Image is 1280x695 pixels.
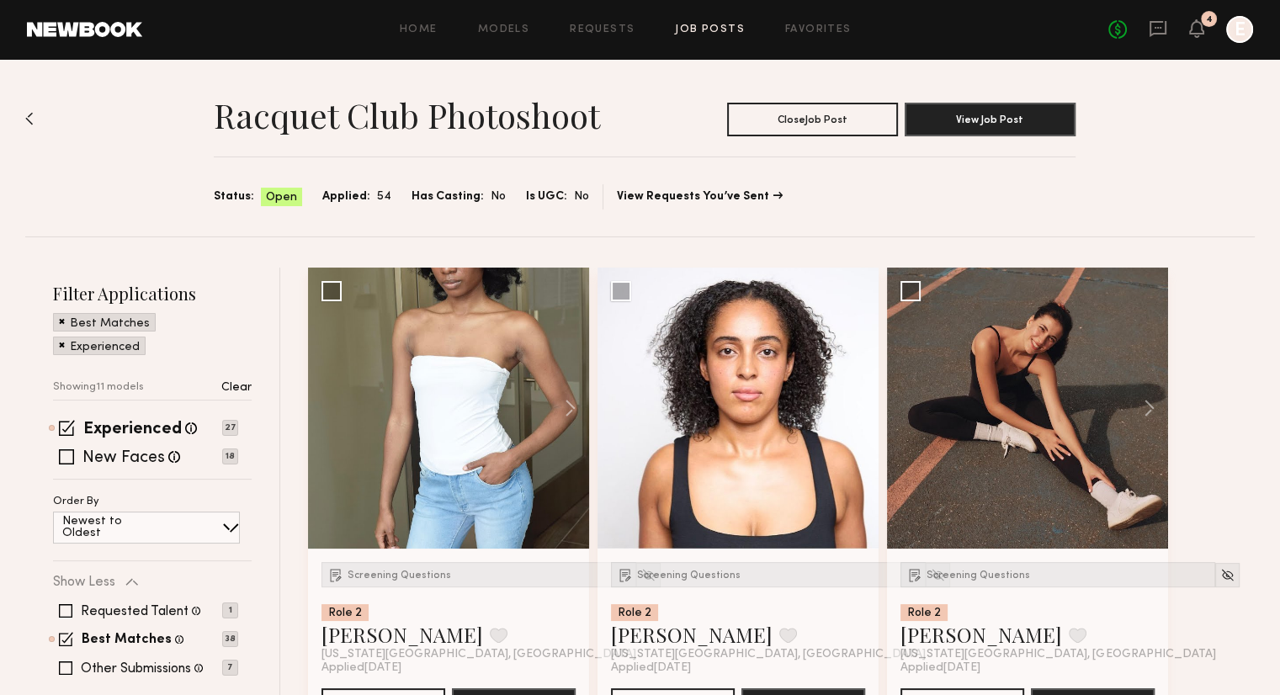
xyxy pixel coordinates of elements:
[1220,568,1235,582] img: Unhide Model
[82,450,165,467] label: New Faces
[526,188,567,206] span: Is UGC:
[617,566,634,583] img: Submission Icon
[82,634,172,647] label: Best Matches
[322,188,370,206] span: Applied:
[53,282,252,305] h2: Filter Applications
[222,631,238,647] p: 38
[611,648,926,661] span: [US_STATE][GEOGRAPHIC_DATA], [GEOGRAPHIC_DATA]
[221,382,252,394] p: Clear
[266,189,297,206] span: Open
[70,342,140,353] p: Experienced
[321,621,483,648] a: [PERSON_NAME]
[81,605,189,618] label: Requested Talent
[70,318,150,330] p: Best Matches
[900,621,1062,648] a: [PERSON_NAME]
[611,621,773,648] a: [PERSON_NAME]
[214,188,254,206] span: Status:
[321,661,576,675] div: Applied [DATE]
[478,24,529,35] a: Models
[83,422,182,438] label: Experienced
[222,602,238,618] p: 1
[412,188,484,206] span: Has Casting:
[906,566,923,583] img: Submission Icon
[675,24,745,35] a: Job Posts
[611,661,865,675] div: Applied [DATE]
[900,604,948,621] div: Role 2
[1206,15,1213,24] div: 4
[900,648,1215,661] span: [US_STATE][GEOGRAPHIC_DATA], [GEOGRAPHIC_DATA]
[81,662,191,676] label: Other Submissions
[53,576,115,589] p: Show Less
[222,420,238,436] p: 27
[905,103,1076,136] button: View Job Post
[377,188,391,206] span: 54
[570,24,635,35] a: Requests
[611,604,658,621] div: Role 2
[617,191,783,203] a: View Requests You’ve Sent
[327,566,344,583] img: Submission Icon
[574,188,589,206] span: No
[222,448,238,464] p: 18
[214,94,600,136] h1: Racquet Club Photoshoot
[62,516,162,539] p: Newest to Oldest
[927,570,1030,581] span: Screening Questions
[637,570,741,581] span: Screening Questions
[400,24,438,35] a: Home
[321,604,369,621] div: Role 2
[321,648,636,661] span: [US_STATE][GEOGRAPHIC_DATA], [GEOGRAPHIC_DATA]
[25,112,34,125] img: Back to previous page
[727,103,898,136] button: CloseJob Post
[900,661,1155,675] div: Applied [DATE]
[53,382,144,393] p: Showing 11 models
[491,188,506,206] span: No
[348,570,451,581] span: Screening Questions
[785,24,852,35] a: Favorites
[222,660,238,676] p: 7
[1226,16,1253,43] a: E
[53,496,99,507] p: Order By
